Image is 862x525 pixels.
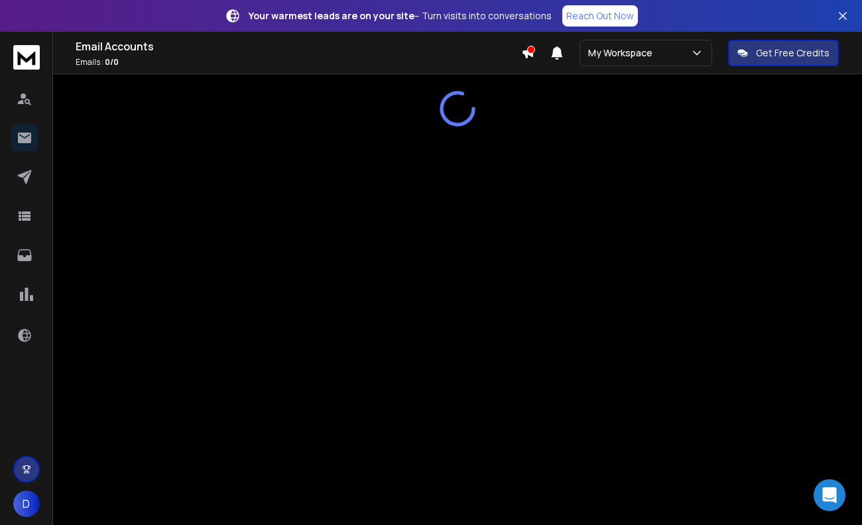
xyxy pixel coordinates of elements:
[76,38,521,54] h1: Email Accounts
[13,491,40,517] button: D
[249,9,414,22] strong: Your warmest leads are on your site
[756,46,830,60] p: Get Free Credits
[249,9,552,23] p: – Turn visits into conversations
[588,46,658,60] p: My Workspace
[728,40,839,66] button: Get Free Credits
[105,56,119,68] span: 0 / 0
[814,479,845,511] div: Open Intercom Messenger
[76,57,521,68] p: Emails :
[13,45,40,70] img: logo
[566,9,634,23] p: Reach Out Now
[562,5,638,27] a: Reach Out Now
